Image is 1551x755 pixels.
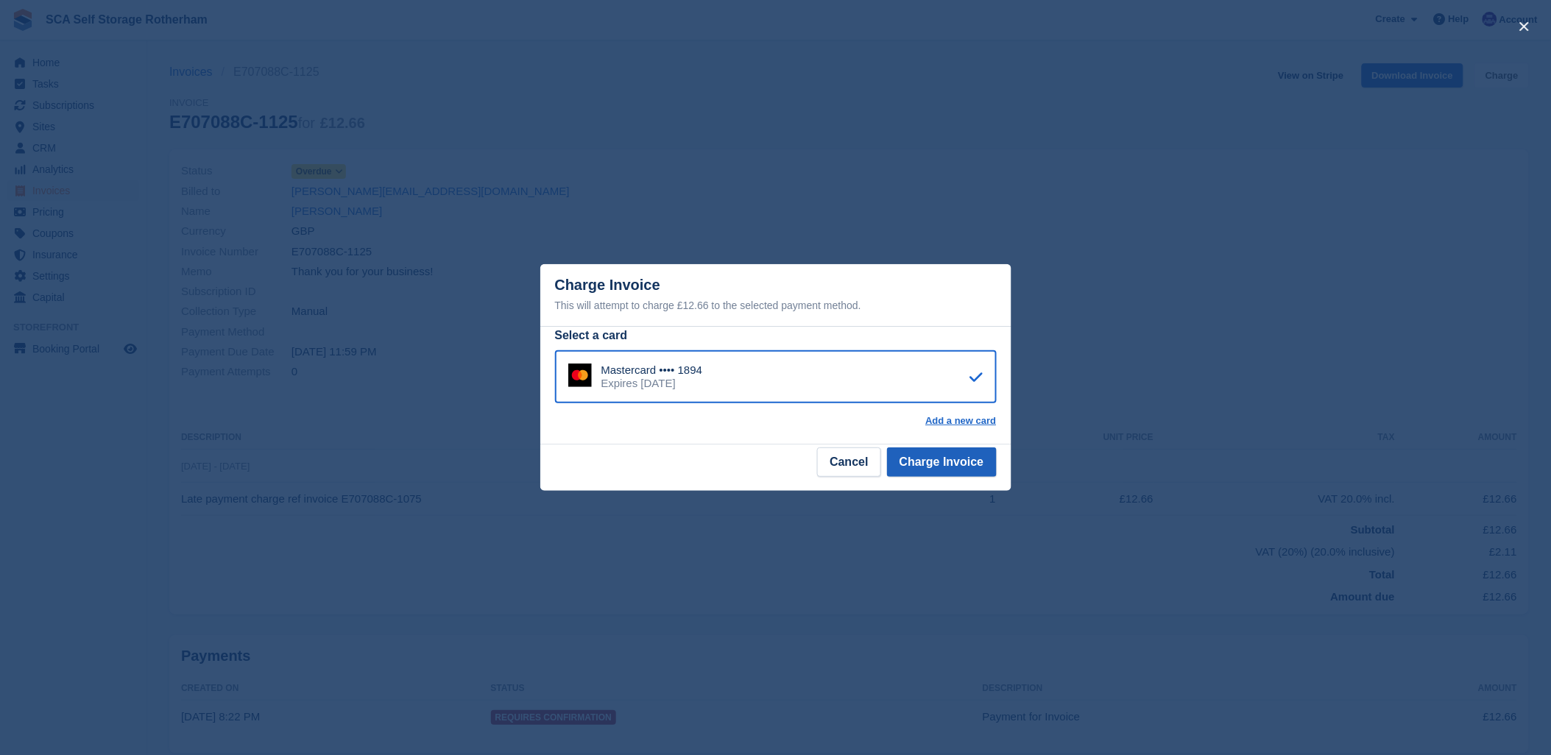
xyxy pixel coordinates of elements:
[555,277,997,314] div: Charge Invoice
[1513,15,1536,38] button: close
[887,447,997,477] button: Charge Invoice
[601,364,703,377] div: Mastercard •••• 1894
[555,327,997,344] div: Select a card
[601,377,703,390] div: Expires [DATE]
[555,297,997,314] div: This will attempt to charge £12.66 to the selected payment method.
[925,415,996,427] a: Add a new card
[817,447,880,477] button: Cancel
[568,364,592,387] img: Mastercard Logo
